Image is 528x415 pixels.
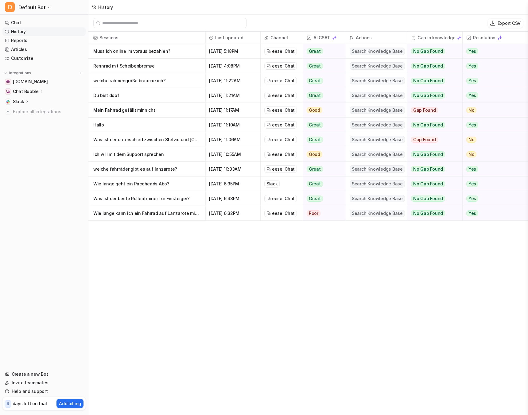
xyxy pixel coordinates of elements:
[266,48,295,54] a: eesel Chat
[466,48,478,54] span: Yes
[411,92,445,99] span: No Gap Found
[18,3,46,12] span: Default Bot
[208,32,258,44] span: Last updated
[407,118,458,132] button: No Gap Found
[350,195,405,202] span: Search Knowledge Base
[407,132,458,147] button: Gap Found
[5,2,15,12] span: D
[307,92,323,99] span: Great
[2,70,33,76] button: Integrations
[307,78,323,84] span: Great
[93,103,200,118] p: Mein Fahrrad gefällt mir nicht
[303,176,342,191] button: Great
[266,211,271,215] img: eeselChat
[411,48,445,54] span: No Gap Found
[463,206,522,221] button: Yes
[2,36,86,45] a: Reports
[407,59,458,73] button: No Gap Found
[303,162,342,176] button: Great
[407,191,458,206] button: No Gap Found
[407,103,458,118] button: Gap Found
[272,63,295,69] span: eesel Chat
[9,71,31,76] p: Integrations
[463,103,522,118] button: No
[266,108,271,112] img: eeselChat
[407,44,458,59] button: No Gap Found
[266,64,271,68] img: eeselChat
[266,196,295,202] a: eesel Chat
[350,180,405,188] span: Search Knowledge Base
[307,137,323,143] span: Great
[463,59,522,73] button: Yes
[266,137,295,143] a: eesel Chat
[266,138,271,142] img: eeselChat
[266,63,295,69] a: eesel Chat
[2,77,86,86] a: lanzarotebike.com[DOMAIN_NAME]
[2,387,86,396] a: Help and support
[2,370,86,378] a: Create a new Bot
[411,137,438,143] span: Gap Found
[4,71,8,75] img: expand menu
[208,103,258,118] span: [DATE] 11:17AM
[2,54,86,63] a: Customize
[6,80,10,83] img: lanzarotebike.com
[5,109,11,115] img: explore all integrations
[463,132,522,147] button: No
[463,73,522,88] button: Yes
[91,32,203,44] span: Sessions
[2,18,86,27] a: Chat
[208,73,258,88] span: [DATE] 11:22AM
[303,118,342,132] button: Great
[272,196,295,202] span: eesel Chat
[272,122,295,128] span: eesel Chat
[411,63,445,69] span: No Gap Found
[307,166,323,172] span: Great
[13,88,39,95] p: Chat Bubble
[208,44,258,59] span: [DATE] 5:18PM
[407,147,458,162] button: No Gap Found
[466,137,477,143] span: No
[93,118,200,132] p: Hallo
[93,176,200,191] p: Wie lange geht ein Paceheads Abo?
[208,118,258,132] span: [DATE] 11:10AM
[208,147,258,162] span: [DATE] 10:55AM
[266,210,295,216] a: eesel Chat
[463,147,522,162] button: No
[272,137,295,143] span: eesel Chat
[350,136,405,143] span: Search Knowledge Base
[466,107,477,113] span: No
[466,181,478,187] span: Yes
[93,88,200,103] p: Du bist doof
[350,48,405,55] span: Search Knowledge Base
[350,92,405,99] span: Search Knowledge Base
[411,151,445,157] span: No Gap Found
[93,162,200,176] p: welche fahrräder gibt es auf lanzarote?
[13,79,48,85] span: [DOMAIN_NAME]
[411,122,445,128] span: No Gap Found
[208,176,258,191] span: [DATE] 6:35PM
[266,167,271,171] img: eeselChat
[266,151,295,157] a: eesel Chat
[466,151,477,157] span: No
[307,48,323,54] span: Great
[208,88,258,103] span: [DATE] 11:21AM
[350,77,405,84] span: Search Knowledge Base
[266,166,295,172] a: eesel Chat
[410,32,460,44] div: Gap in knowledge
[303,73,342,88] button: Great
[466,166,478,172] span: Yes
[266,92,295,99] a: eesel Chat
[13,99,24,105] p: Slack
[350,210,405,217] span: Search Knowledge Base
[93,191,200,206] p: Was ist der beste Rollentrainer für Einsteiger?
[350,121,405,129] span: Search Knowledge Base
[350,107,405,114] span: Search Knowledge Base
[407,73,458,88] button: No Gap Found
[498,20,521,26] p: Export CSV
[307,107,322,113] span: Good
[6,100,10,103] img: Slack
[407,88,458,103] button: No Gap Found
[407,206,458,221] button: No Gap Found
[303,103,342,118] button: Good
[463,176,522,191] button: Yes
